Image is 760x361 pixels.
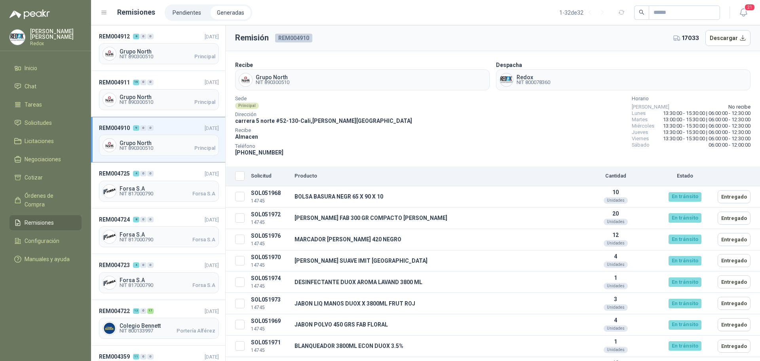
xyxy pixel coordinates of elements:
[9,115,82,130] a: Solicitudes
[205,79,219,85] span: [DATE]
[632,123,654,129] span: Miércoles
[91,71,225,117] a: REM0049111600[DATE] Company LogoGrupo NorthNIT 890300510Principal
[147,217,154,222] div: 0
[120,94,215,100] span: Grupo North
[25,64,37,73] span: Inicio
[25,255,70,264] span: Manuales y ayuda
[30,29,82,40] p: [PERSON_NAME] [PERSON_NAME]
[576,166,655,186] th: Cantidad
[669,235,701,244] div: En tránsito
[147,262,154,268] div: 0
[9,61,82,76] a: Inicio
[194,54,215,59] span: Principal
[103,230,116,243] img: Company Logo
[166,6,207,19] a: Pendientes
[251,262,288,269] p: 14745
[663,117,750,123] span: 13:00:00 - 15:30:00 | 06:00:00 - 12:30:00
[632,104,669,110] span: [PERSON_NAME]
[9,134,82,149] a: Licitaciones
[91,117,225,162] a: REM004910900[DATE] Company LogoGrupo NorthNIT 890300510Principal
[718,254,750,267] button: Entregado
[655,314,714,336] td: En tránsito
[235,32,269,44] h3: Remisión
[25,155,61,164] span: Negociaciones
[291,271,576,293] td: DESINFECTANTE DUOX AROMA LAVAND 3800 ML
[235,134,258,140] span: Almacen
[133,34,139,39] div: 8
[211,6,251,19] li: Generadas
[655,293,714,314] td: En tránsito
[120,232,215,237] span: Forsa S.A
[235,118,412,124] span: carrera 5 norte #52-130 - Cali , [PERSON_NAME][GEOGRAPHIC_DATA]
[663,129,750,136] span: 13:30:00 - 15:30:00 | 06:00:00 - 12:30:00
[192,283,215,288] span: Forsa S.A
[133,308,139,314] div: 13
[91,300,225,346] a: REM00472213017[DATE] Company LogoColegio BennettNIT 800133997Portería Alférez
[579,232,652,238] p: 12
[99,78,130,87] span: REM004911
[248,186,291,208] td: SOL051968
[103,93,116,106] img: Company Logo
[235,128,412,132] span: Recibe
[99,124,130,132] span: REM004910
[194,100,215,105] span: Principal
[655,229,714,250] td: En tránsito
[248,229,291,250] td: SOL051976
[205,217,219,223] span: [DATE]
[133,171,139,176] div: 4
[99,307,130,315] span: REM004722
[248,335,291,357] td: SOL051971
[147,308,154,314] div: 17
[140,34,146,39] div: 0
[192,237,215,242] span: Forsa S.A
[205,308,219,314] span: [DATE]
[291,335,576,357] td: BLANQUEADOR 3800ML ECON DUOX 3.5%
[120,186,215,191] span: Forsa S.A
[744,4,755,11] span: 21
[632,110,646,117] span: Lunes
[147,34,154,39] div: 0
[25,100,42,109] span: Tareas
[120,49,215,54] span: Grupo North
[256,74,289,80] span: Grupo North
[275,34,312,42] span: REM004910
[291,207,576,229] td: [PERSON_NAME] FAB 300 GR COMPACTO [PERSON_NAME]
[632,136,649,142] span: Viernes
[120,146,153,151] span: NIT 890300510
[25,137,54,145] span: Licitaciones
[251,283,288,290] p: 14745
[99,261,130,269] span: REM004723
[251,240,288,248] p: 14745
[140,262,146,268] div: 0
[235,144,412,148] span: Teléfono
[669,341,701,351] div: En tránsito
[235,113,412,117] span: Dirección
[669,320,701,330] div: En tránsito
[718,340,750,353] button: Entregado
[235,62,253,68] b: Recibe
[140,354,146,359] div: 0
[133,125,139,131] div: 9
[99,169,130,178] span: REM004725
[632,117,648,123] span: Martes
[291,293,576,314] td: JABON LIQ MANOS DUOX X 3800ML FRUT ROJ
[256,80,289,85] span: NIT 890300510
[718,212,750,225] button: Entregado
[291,314,576,336] td: JABON POLVO 450 GRS FAB FLORAL
[632,129,648,136] span: Jueves
[251,347,288,354] p: 14745
[140,217,146,222] div: 0
[133,80,139,85] div: 16
[177,329,215,333] span: Portería Alférez
[500,73,513,86] img: Company Logo
[579,296,652,302] p: 3
[604,240,628,246] div: Unidades
[251,325,288,333] p: 14745
[25,118,52,127] span: Solicitudes
[9,97,82,112] a: Tareas
[9,10,50,19] img: Logo peakr
[140,308,146,314] div: 0
[120,277,215,283] span: Forsa S.A
[9,252,82,267] a: Manuales y ayuda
